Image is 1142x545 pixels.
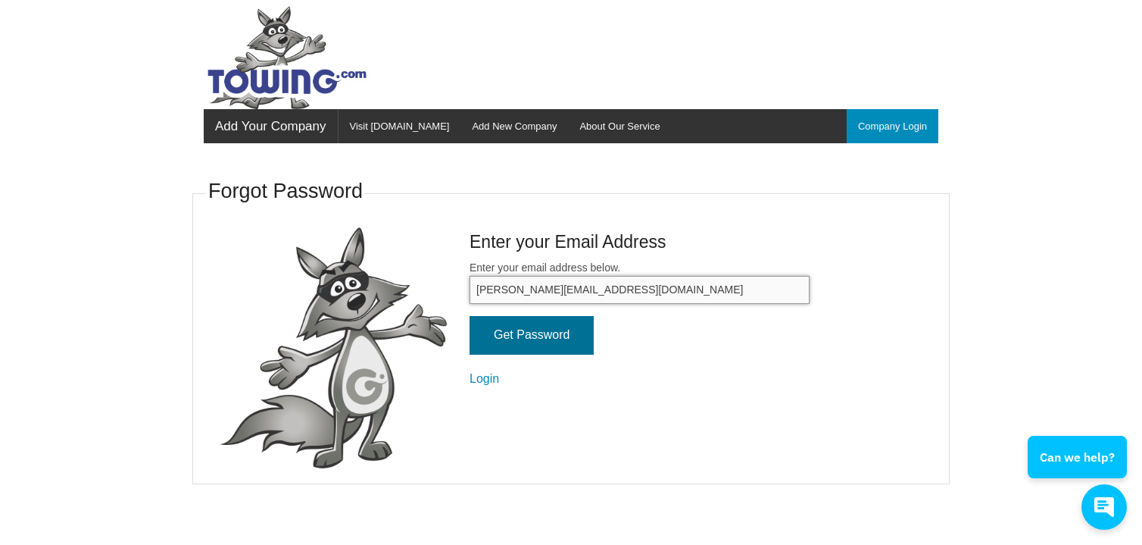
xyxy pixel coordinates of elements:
label: Enter your email address below. [470,260,810,304]
a: About Our Service [568,109,671,143]
a: Login [470,372,499,385]
h4: Enter your Email Address [470,230,810,254]
a: Add New Company [460,109,568,143]
img: fox-Presenting.png [220,227,447,469]
input: Enter your email address below. [470,276,810,304]
h3: Forgot Password [208,177,363,206]
iframe: Conversations [1009,394,1142,545]
input: Get Password [470,316,594,355]
img: Towing.com Logo [204,6,370,109]
a: Company Login [847,109,938,143]
a: Add Your Company [204,109,338,143]
a: Visit [DOMAIN_NAME] [339,109,461,143]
